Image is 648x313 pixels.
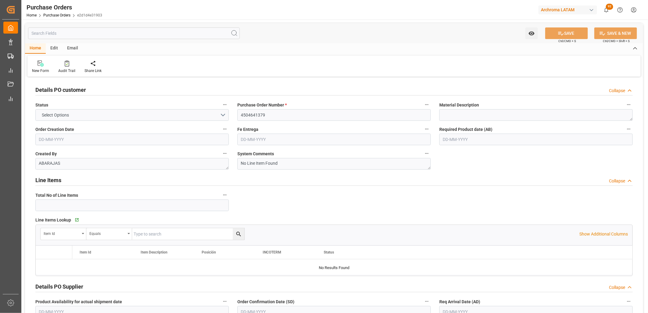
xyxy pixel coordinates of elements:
button: Material Description [625,101,633,109]
span: Item Id [80,250,91,254]
span: 92 [606,4,613,10]
span: Ctrl/CMD + Shift + S [603,39,630,43]
button: Req Arrival Date (AD) [625,297,633,305]
button: search button [233,228,244,240]
span: INCOTERM [263,250,281,254]
span: Posición [202,250,216,254]
span: Select Options [39,112,72,118]
h2: Details PO Supplier [35,282,83,291]
span: Item Description [141,250,167,254]
button: SAVE [545,27,588,39]
button: Order Confirmation Date (SD) [423,297,431,305]
span: Req Arrival Date (AD) [439,299,480,305]
button: Help Center [613,3,627,17]
p: Show Additional Columns [579,231,628,237]
button: Purchase Order Number * [423,101,431,109]
button: Fe Entrega [423,125,431,133]
span: System Comments [237,151,274,157]
textarea: No Line Item Found [237,158,431,170]
div: Home [25,43,46,54]
div: Edit [46,43,63,54]
span: Purchase Order Number [237,102,287,108]
textarea: ABARAJAS [35,158,229,170]
input: DD-MM-YYYY [439,134,633,145]
h2: Line Items [35,176,61,184]
div: New Form [32,68,49,74]
button: open menu [35,109,229,121]
button: open menu [86,228,132,240]
button: SAVE & NEW [594,27,637,39]
input: Search Fields [28,27,240,39]
div: Archroma LATAM [538,5,597,14]
button: Order Creation Date [221,125,229,133]
input: Type to search [132,228,244,240]
button: show 92 new notifications [599,3,613,17]
div: Audit Trail [58,68,75,74]
button: Created By [221,149,229,157]
span: Required Product date (AB) [439,126,492,133]
span: Line Items Lookup [35,217,71,223]
a: Purchase Orders [43,13,70,17]
span: Order Confirmation Date (SD) [237,299,294,305]
div: Collapse [609,284,625,291]
span: Status [35,102,48,108]
button: open menu [41,228,86,240]
div: Item Id [44,229,80,236]
a: Home [27,13,37,17]
button: Total No of Line Items [221,191,229,199]
div: Collapse [609,178,625,184]
div: Purchase Orders [27,3,102,12]
div: Equals [89,229,125,236]
span: Product Availability for actual shipment date [35,299,122,305]
button: open menu [525,27,538,39]
div: Email [63,43,83,54]
span: Order Creation Date [35,126,74,133]
h2: Details PO customer [35,86,86,94]
input: DD-MM-YYYY [237,134,431,145]
span: Ctrl/CMD + S [558,39,576,43]
button: Archroma LATAM [538,4,599,16]
span: Fe Entrega [237,126,258,133]
button: System Comments [423,149,431,157]
button: Status [221,101,229,109]
button: Product Availability for actual shipment date [221,297,229,305]
span: Material Description [439,102,479,108]
span: Created By [35,151,57,157]
div: Share Link [85,68,102,74]
span: Status [324,250,334,254]
span: Total No of Line Items [35,192,78,199]
input: DD-MM-YYYY [35,134,229,145]
button: Required Product date (AB) [625,125,633,133]
div: Collapse [609,88,625,94]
